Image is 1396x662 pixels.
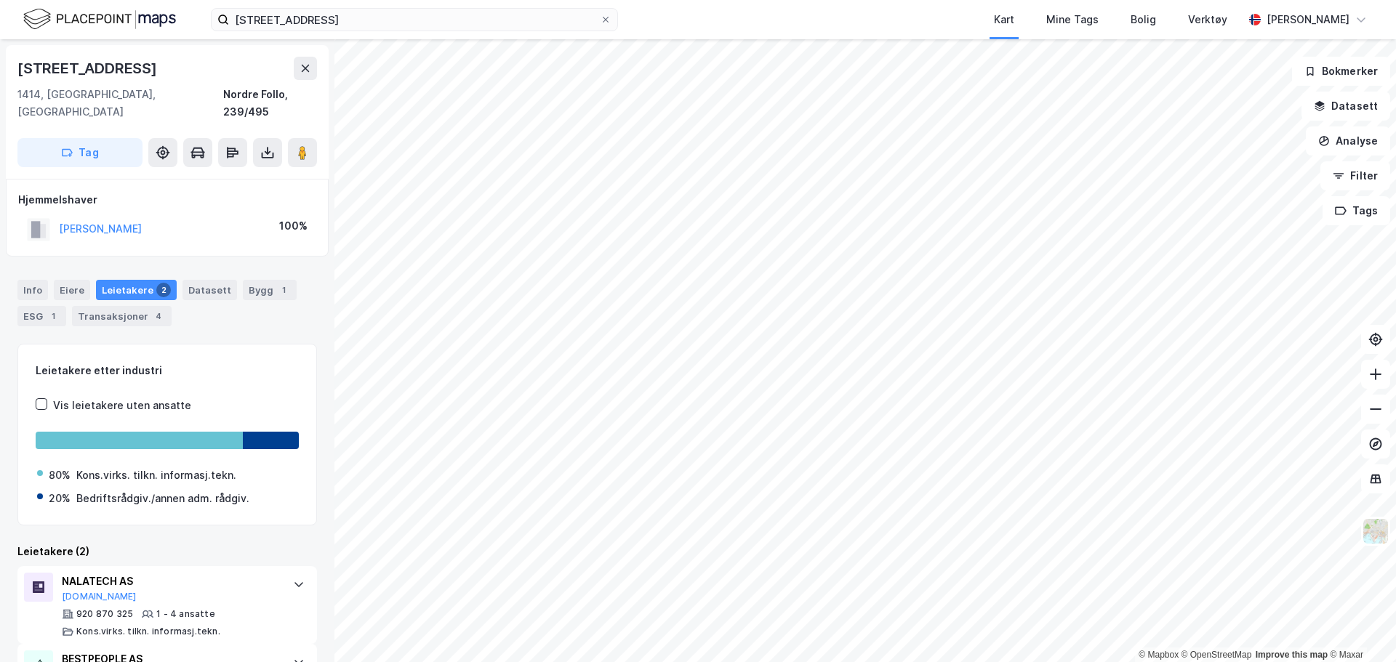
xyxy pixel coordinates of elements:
div: Nordre Follo, 239/495 [223,86,317,121]
div: 4 [151,309,166,323]
div: 2 [156,283,171,297]
div: Kons.virks. tilkn. informasj.tekn. [76,626,220,637]
img: Z [1362,517,1389,545]
div: 1 - 4 ansatte [156,608,215,620]
div: Bygg [243,280,297,300]
div: 100% [279,217,308,235]
button: Analyse [1306,126,1390,156]
input: Søk på adresse, matrikkel, gårdeiere, leietakere eller personer [229,9,600,31]
a: Mapbox [1139,650,1179,660]
div: Mine Tags [1046,11,1099,28]
div: Bolig [1131,11,1156,28]
a: Improve this map [1256,650,1328,660]
div: Kart [994,11,1014,28]
iframe: Chat Widget [1323,592,1396,662]
div: Vis leietakere uten ansatte [53,397,191,414]
div: Eiere [54,280,90,300]
div: Leietakere (2) [17,543,317,560]
div: 920 870 325 [76,608,133,620]
div: 1 [46,309,60,323]
div: Transaksjoner [72,306,172,326]
div: 1414, [GEOGRAPHIC_DATA], [GEOGRAPHIC_DATA] [17,86,223,121]
div: 80% [49,467,71,484]
div: Info [17,280,48,300]
button: Bokmerker [1292,57,1390,86]
div: 20% [49,490,71,507]
button: Datasett [1301,92,1390,121]
button: Filter [1320,161,1390,190]
div: ESG [17,306,66,326]
a: OpenStreetMap [1182,650,1252,660]
button: Tags [1323,196,1390,225]
img: logo.f888ab2527a4732fd821a326f86c7f29.svg [23,7,176,32]
div: Leietakere etter industri [36,362,299,379]
div: Leietakere [96,280,177,300]
div: NALATECH AS [62,573,278,590]
div: Verktøy [1188,11,1227,28]
div: Kons.virks. tilkn. informasj.tekn. [76,467,236,484]
div: [PERSON_NAME] [1267,11,1349,28]
div: Hjemmelshaver [18,191,316,209]
div: 1 [276,283,291,297]
div: Bedriftsrådgiv./annen adm. rådgiv. [76,490,249,507]
div: Datasett [182,280,237,300]
button: [DOMAIN_NAME] [62,591,137,602]
button: Tag [17,138,143,167]
div: [STREET_ADDRESS] [17,57,160,80]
